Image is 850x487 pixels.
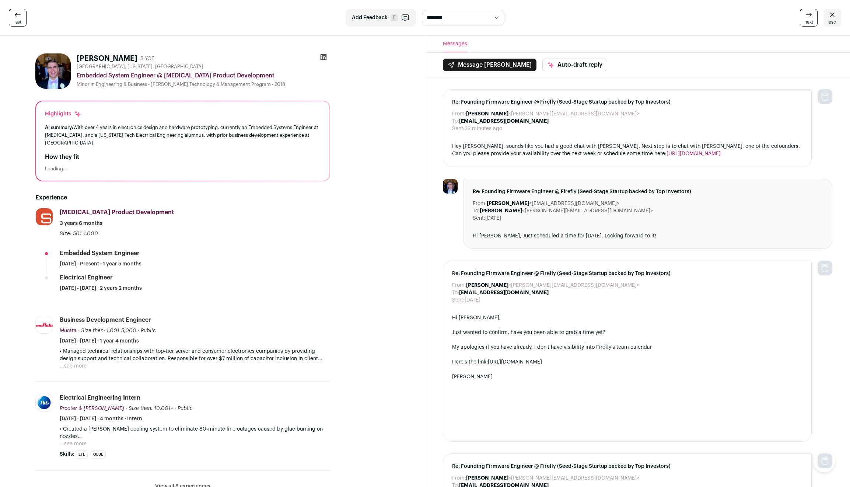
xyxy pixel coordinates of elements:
button: Add Feedback F [346,9,416,27]
span: next [804,19,813,25]
span: Re: Founding Firmware Engineer @ Firefly (Seed-Stage Startup backed by Top Investors) [452,463,803,470]
span: F [391,14,398,21]
dd: 33 minutes ago [465,125,502,132]
img: 4f9455342c7c2a0fafcee0564380d587b210d3eb673129689c77af030c185e47.jpg [36,208,53,225]
div: Embedded System Engineer @ [MEDICAL_DATA] Product Development [77,71,330,80]
button: Message [PERSON_NAME] [443,59,536,71]
dt: From: [452,282,466,289]
div: Hi [PERSON_NAME], [452,314,803,321]
dt: From: [452,474,466,482]
span: Skills: [60,451,74,458]
dt: To: [473,207,480,215]
dd: <[PERSON_NAME][EMAIL_ADDRESS][DOMAIN_NAME]> [466,110,639,118]
dt: Sent: [452,296,465,304]
dd: [DATE] [465,296,480,304]
button: ...see more [60,362,87,370]
span: Public [141,328,156,333]
b: [PERSON_NAME] [466,283,508,288]
iframe: Help Scout Beacon - Open [813,450,835,472]
button: Messages [443,36,467,52]
div: Here's the link: [452,358,803,366]
a: [URL][DOMAIN_NAME] [667,151,721,156]
span: esc [829,19,836,25]
div: [PERSON_NAME] [452,373,803,380]
span: Re: Founding Firmware Engineer @ Firefly (Seed-Stage Startup backed by Top Investors) [452,98,803,106]
span: [MEDICAL_DATA] Product Development [60,209,174,215]
div: Loading... [45,166,321,172]
div: Electrical Engineer [60,274,113,282]
span: Procter & [PERSON_NAME] [60,406,124,411]
div: Electrical Engineering Intern [60,394,140,402]
dd: <[PERSON_NAME][EMAIL_ADDRESS][DOMAIN_NAME]> [480,207,653,215]
h2: How they fit [45,153,321,161]
span: · Size then: 10,001+ [126,406,173,411]
img: nopic.png [818,261,832,275]
span: last [14,19,21,25]
div: Just wanted to confirm, have you been able to grab a time yet? [452,329,803,336]
img: ae15b5eac782de7ea2a743a2e0c467c1765915db98b0ed01fe108808ea34fe47 [443,179,458,194]
span: · Size then: 1,001-5,000 [78,328,136,333]
dd: <[PERSON_NAME][EMAIL_ADDRESS][DOMAIN_NAME]> [466,282,639,289]
li: ETL [76,451,88,459]
span: Public [178,406,193,411]
dt: To: [452,118,459,125]
span: AI summary: [45,125,73,130]
p: • Managed technical relationships with top-tier server and consumer electronics companies by prov... [60,348,330,362]
span: [DATE] - [DATE] · 2 years 2 months [60,285,142,292]
dd: [DATE] [485,215,501,222]
span: 3 years 6 months [60,220,102,227]
span: Murata [60,328,77,333]
img: ac691ad1e635bec401f27f33a501af2f2a9470779e855211b149dc1769c2d294.jpg [36,396,53,410]
img: 779f14925cef02603e9942e648e047c7121fd599ca3177d4b3614edc022bbf25.jpg [36,316,53,333]
div: 5 YOE [140,55,154,62]
span: [DATE] - Present · 1 year 5 months [60,260,141,268]
div: My apologies if you have already, I don't have visibility into Firefly's team calendar [452,344,803,351]
a: [URL][DOMAIN_NAME] [488,359,542,365]
div: Hi [PERSON_NAME], Just scheduled a time for [DATE]. Looking forward to it! [473,232,823,240]
span: Add Feedback [352,14,388,21]
span: Re: Founding Firmware Engineer @ Firefly (Seed-Stage Startup backed by Top Investors) [452,270,803,277]
b: [PERSON_NAME] [480,208,522,213]
span: [DATE] - [DATE] · 4 months · Intern [60,415,142,422]
b: [EMAIL_ADDRESS][DOMAIN_NAME] [459,290,549,295]
a: last [9,9,27,27]
span: [DATE] - [DATE] · 1 year 4 months [60,337,139,345]
span: Size: 501-1,000 [60,231,98,236]
span: [GEOGRAPHIC_DATA], [US_STATE], [GEOGRAPHIC_DATA] [77,64,203,70]
img: nopic.png [818,89,832,104]
dt: From: [452,110,466,118]
b: [PERSON_NAME] [466,111,508,116]
h1: [PERSON_NAME] [77,53,137,64]
b: [EMAIL_ADDRESS][DOMAIN_NAME] [459,119,549,124]
b: [PERSON_NAME] [466,476,508,481]
div: With over 4 years in electronics design and hardware prototyping, currently an Embedded Systems E... [45,124,321,147]
li: Glue [91,451,106,459]
p: • Created a [PERSON_NAME] cooling system to eliminate 60-minute line outages caused by glue burni... [60,425,330,440]
div: Hey [PERSON_NAME], sounds like you had a good chat with [PERSON_NAME]. Next step is to chat with ... [452,143,803,158]
a: esc [823,9,841,27]
button: ...see more [60,440,87,448]
dt: Sent: [452,125,465,132]
b: [PERSON_NAME] [487,201,529,206]
dt: Sent: [473,215,485,222]
dt: From: [473,200,487,207]
dd: <[PERSON_NAME][EMAIL_ADDRESS][DOMAIN_NAME]> [466,474,639,482]
button: Auto-draft reply [542,59,607,71]
div: Minor in Engineering & Business - [PERSON_NAME] Technology & Management Program - 2018 [77,81,330,87]
div: Embedded System Engineer [60,249,140,257]
dt: To: [452,289,459,296]
div: Business Development Engineer [60,316,151,324]
dd: <[EMAIL_ADDRESS][DOMAIN_NAME]> [487,200,619,207]
div: Highlights [45,110,81,118]
a: next [800,9,818,27]
span: · [175,405,176,412]
h2: Experience [35,193,330,202]
span: · [138,327,139,334]
span: Re: Founding Firmware Engineer @ Firefly (Seed-Stage Startup backed by Top Investors) [473,188,823,195]
img: ae15b5eac782de7ea2a743a2e0c467c1765915db98b0ed01fe108808ea34fe47 [35,53,71,89]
